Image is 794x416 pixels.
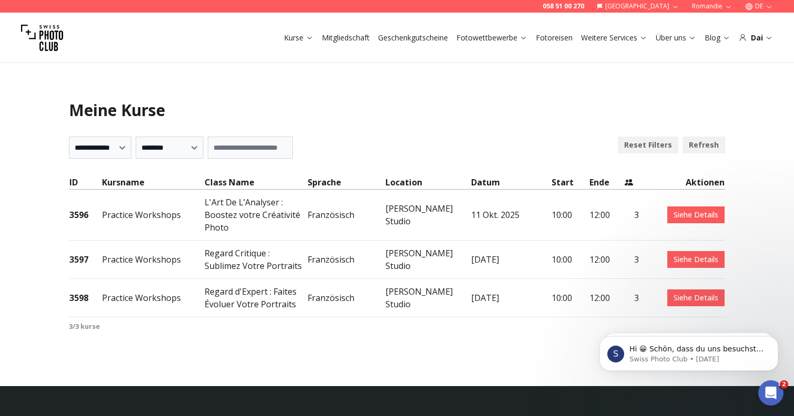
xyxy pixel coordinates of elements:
td: Französisch [307,190,385,241]
th: Location [385,175,471,190]
button: Geschenkgutscheine [374,30,452,45]
td: [DATE] [471,241,551,279]
button: Blog [700,30,735,45]
th: ID [69,175,101,190]
td: 10:00 [551,190,589,241]
td: Practice Workshops [101,190,205,241]
td: [PERSON_NAME] Studio [385,241,471,279]
td: 10:00 [551,279,589,317]
b: 3 / 3 kurse [69,321,100,331]
a: Blog [705,33,730,43]
td: 12:00 [589,279,624,317]
td: [PERSON_NAME] Studio [385,279,471,317]
th: Sprache [307,175,385,190]
a: Siehe Details [667,289,725,306]
td: 3598 [69,279,101,317]
iframe: Intercom live chat [758,380,783,405]
td: 3596 [69,190,101,241]
button: Über uns [652,30,700,45]
th: Ende [589,175,624,190]
h1: Meine Kurse [69,101,725,120]
span: 2 [780,380,788,389]
a: Siehe Details [667,206,725,223]
div: Dai [739,33,773,43]
th: Class Name [204,175,307,190]
td: Practice Workshops [101,241,205,279]
img: Swiss photo club [21,17,63,59]
a: Fotoreisen [536,33,573,43]
th: Aktionen [639,175,725,190]
td: 12:00 [589,241,624,279]
button: Fotoreisen [532,30,577,45]
b: Refresh [689,140,719,150]
td: [DATE] [471,279,551,317]
td: 10:00 [551,241,589,279]
button: Kurse [280,30,318,45]
td: 3597 [69,241,101,279]
button: Reset Filters [618,137,678,153]
button: Fotowettbewerbe [452,30,532,45]
td: 3 [624,190,639,241]
a: Siehe Details [667,251,725,268]
button: Weitere Services [577,30,652,45]
td: [PERSON_NAME] Studio [385,190,471,241]
button: Mitgliedschaft [318,30,374,45]
button: Refresh [683,137,725,153]
a: Über uns [656,33,696,43]
td: Regard d'Expert : Faites Évoluer Votre Portraits [204,279,307,317]
td: Regard Critique : Sublimez Votre Portraits [204,241,307,279]
td: 3 [624,241,639,279]
a: Geschenkgutscheine [378,33,448,43]
td: Französisch [307,241,385,279]
td: 11 Okt. 2025 [471,190,551,241]
th: Datum [471,175,551,190]
td: 12:00 [589,190,624,241]
th: Kursname [101,175,205,190]
th: Start [551,175,589,190]
td: 3 [624,279,639,317]
a: Fotowettbewerbe [456,33,527,43]
a: Mitgliedschaft [322,33,370,43]
a: Kurse [284,33,313,43]
td: Practice Workshops [101,279,205,317]
td: L'Art De L’Analyser : Boostez votre Créativité Photo [204,190,307,241]
td: Französisch [307,279,385,317]
a: 058 51 00 270 [543,2,584,11]
a: Weitere Services [581,33,647,43]
b: Reset Filters [624,140,672,150]
iframe: Intercom notifications message [584,314,794,388]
